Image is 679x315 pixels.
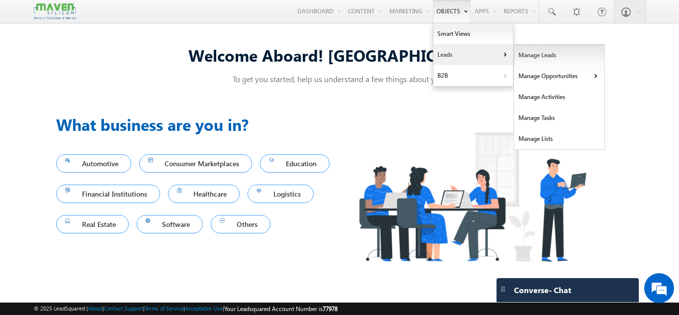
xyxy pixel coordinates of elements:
span: © 2025 LeadSquared | | | | | [34,304,338,314]
span: Others [220,217,261,231]
img: carter-drag [499,285,507,293]
a: Manage Leads [514,45,605,66]
span: Software [146,217,194,231]
span: Logistics [256,187,305,201]
p: To get you started, help us understand a few things about you! [56,74,623,84]
span: Automotive [65,157,122,170]
a: Smart Views [433,23,513,44]
a: Acceptable Use [185,305,223,312]
span: Education [269,157,321,170]
span: Converse - Chat [514,286,571,295]
a: Terms of Service [145,305,183,312]
a: B2B [433,65,513,86]
a: Leads [433,44,513,65]
a: Manage Tasks [514,107,605,128]
a: Manage Activities [514,87,605,107]
span: Healthcare [177,187,231,201]
h3: What business are you in? [56,112,339,136]
img: Industry.png [339,112,605,281]
span: Real Estate [65,217,120,231]
span: Your Leadsquared Account Number is [224,305,338,313]
a: Manage Opportunities [514,66,605,87]
a: Manage Lists [514,128,605,149]
img: Custom Logo [34,2,76,20]
a: Contact Support [104,305,143,312]
div: Welcome Aboard! [GEOGRAPHIC_DATA] [56,44,623,66]
span: 77978 [323,305,338,313]
span: Financial Institutions [65,187,151,201]
span: Consumer Marketplaces [148,157,244,170]
a: About [88,305,102,312]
